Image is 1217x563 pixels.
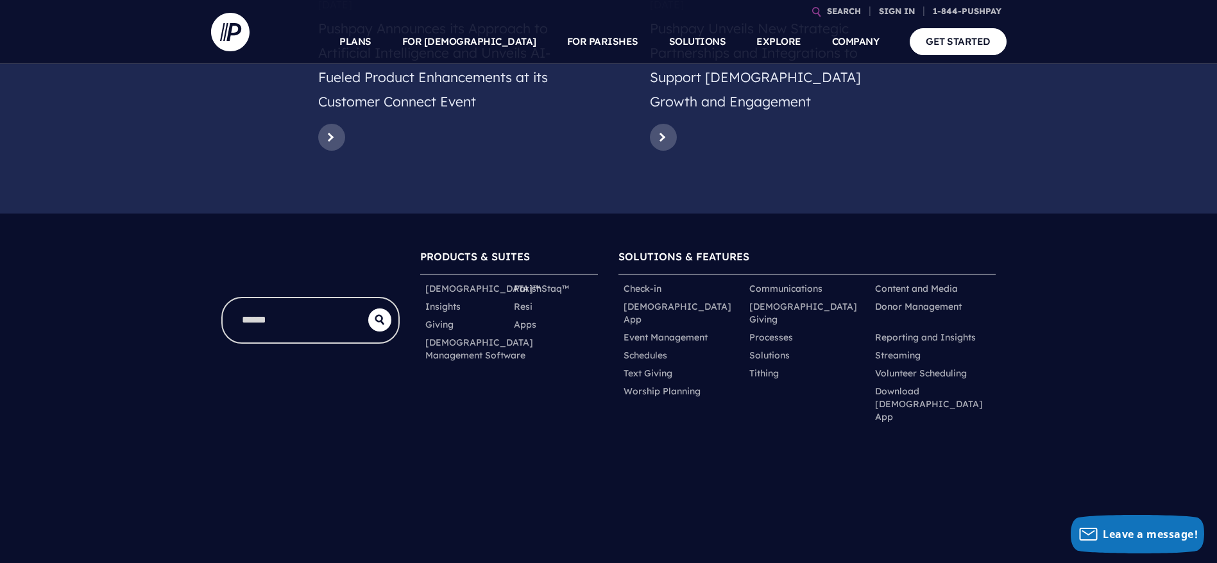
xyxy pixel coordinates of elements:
[910,28,1007,55] a: GET STARTED
[624,300,739,326] a: [DEMOGRAPHIC_DATA] App
[624,282,661,295] a: Check-in
[875,349,921,362] a: Streaming
[624,331,708,344] a: Event Management
[875,300,962,313] a: Donor Management
[425,282,540,295] a: [DEMOGRAPHIC_DATA]™
[567,19,638,64] a: FOR PARISHES
[749,282,822,295] a: Communications
[402,19,536,64] a: FOR [DEMOGRAPHIC_DATA]
[624,349,667,362] a: Schedules
[1103,527,1198,541] span: Leave a message!
[618,244,996,274] h6: SOLUTIONS & FEATURES
[875,282,958,295] a: Content and Media
[749,349,790,362] a: Solutions
[514,300,532,313] a: Resi
[875,428,991,525] img: svg%3E
[425,336,533,362] a: [DEMOGRAPHIC_DATA] Management Software
[425,318,454,331] a: Giving
[650,17,899,119] h5: Pushpay Unveils New Strategic Partnerships and Integrations to Support [DEMOGRAPHIC_DATA] Growth ...
[624,385,701,398] a: Worship Planning
[514,282,569,295] a: ParishStaq™
[420,244,599,274] h6: PRODUCTS & SUITES
[749,331,793,344] a: Processes
[318,17,568,119] h5: Pushpay Announces its Approach to Artificial Intelligence and Unveils AI-Fueled Product Enhanceme...
[669,19,726,64] a: SOLUTIONS
[425,300,461,313] a: Insights
[756,19,801,64] a: EXPLORE
[749,300,865,326] a: [DEMOGRAPHIC_DATA] Giving
[1071,515,1204,553] button: Leave a message!
[514,318,536,331] a: Apps
[624,367,672,380] a: Text Giving
[875,331,976,344] a: Reporting and Insights
[749,367,779,380] a: Tithing
[875,367,967,380] a: Volunteer Scheduling
[832,19,880,64] a: COMPANY
[339,19,371,64] a: PLANS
